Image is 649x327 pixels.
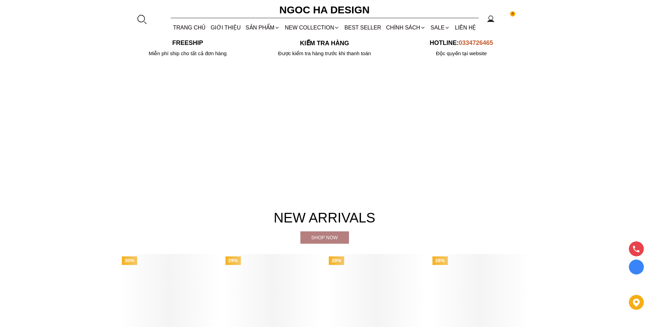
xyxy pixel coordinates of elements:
[629,259,644,275] a: Display image
[428,19,452,37] a: SALE
[629,278,644,291] a: messenger
[119,50,256,57] div: Miễn phí ship cho tất cả đơn hàng
[243,19,283,37] div: SẢN PHẨM
[300,231,349,244] a: Shop now
[342,19,384,37] a: BEST SELLER
[300,40,349,47] font: Kiểm tra hàng
[208,19,243,37] a: GIỚI THIỆU
[256,50,393,57] p: Được kiểm tra hàng trước khi thanh toán
[393,50,530,57] h6: Độc quyền tại website
[510,11,516,17] span: 0
[453,19,479,37] a: LIÊN HỆ
[282,19,342,37] a: NEW COLLECTION
[384,19,428,37] div: Chính sách
[171,19,208,37] a: TRANG CHỦ
[273,2,376,18] a: Ngoc Ha Design
[300,234,349,241] div: Shop now
[393,39,530,47] p: Hotline:
[119,39,256,47] p: Freeship
[119,207,530,229] h4: New Arrivals
[459,39,493,46] span: 0334726465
